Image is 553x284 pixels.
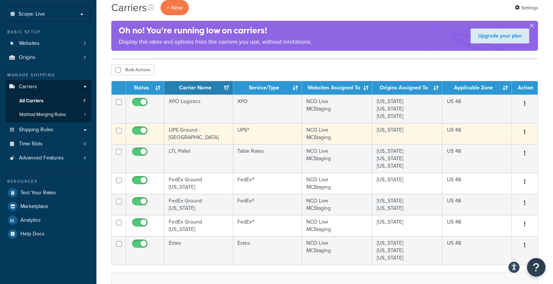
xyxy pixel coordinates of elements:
[372,123,442,144] td: [US_STATE]
[372,236,442,265] td: [US_STATE] [US_STATE] [US_STATE]
[442,173,512,194] td: US 48
[372,95,442,123] td: [US_STATE] [US_STATE] [US_STATE]
[471,29,529,43] a: Upgrade your plan
[372,194,442,215] td: [US_STATE] [US_STATE]
[442,123,512,144] td: US 48
[164,215,233,236] td: FedEx Ground [US_STATE]
[233,144,302,173] td: Table Rates
[6,178,91,185] div: Resources
[302,95,372,123] td: NCO Live MCStaging
[233,95,302,123] td: XPO
[6,108,91,122] li: Method Merging Rules
[442,144,512,173] td: US 48
[164,194,233,215] td: FedEx Ground [US_STATE]
[442,215,512,236] td: US 48
[6,227,91,241] a: Help Docs
[19,11,45,17] span: Scope: Live
[6,123,91,137] a: Shipping Rules
[119,37,312,47] p: Display the rates and options from the carriers you use, without limitations.
[302,173,372,194] td: NCO Live MCStaging
[6,214,91,227] a: Analytics
[302,194,372,215] td: NCO Live MCStaging
[83,155,86,161] span: 4
[164,81,233,95] th: Carrier Name: activate to sort column ascending
[164,95,233,123] td: XPO Logistics
[442,236,512,265] td: US 48
[302,215,372,236] td: NCO Live MCStaging
[372,144,442,173] td: [US_STATE] [US_STATE] [US_STATE]
[164,173,233,194] td: FedEx Ground [US_STATE]
[6,51,91,65] li: Origins
[6,137,91,151] li: Time Slots
[164,123,233,144] td: UPS Ground - [GEOGRAPHIC_DATA]
[19,40,40,47] span: Websites
[83,141,86,147] span: 0
[442,81,512,95] th: Applicable Zone: activate to sort column ascending
[19,155,64,161] span: Advanced Features
[6,151,91,165] li: Advanced Features
[111,0,147,15] h1: Carriers
[20,217,41,224] span: Analytics
[6,37,91,50] a: Websites 2
[6,80,91,94] a: Carriers
[6,37,91,50] li: Websites
[6,94,91,108] li: All Carriers
[442,194,512,215] td: US 48
[164,144,233,173] td: LTL Pallet
[19,112,66,118] span: Method Merging Rules
[19,55,36,61] span: Origins
[233,215,302,236] td: FedEx®
[515,3,538,13] a: Settings
[233,81,302,95] th: Service/Type: activate to sort column ascending
[6,80,91,122] li: Carriers
[6,94,91,108] a: All Carriers 7
[20,231,45,237] span: Help Docs
[111,64,155,75] button: Bulk Actions
[302,81,372,95] th: Websites Assigned To: activate to sort column ascending
[512,81,538,95] th: Action
[83,40,86,47] span: 2
[6,200,91,213] a: Marketplace
[164,236,233,265] td: Estes
[233,123,302,144] td: UPS®
[6,137,91,151] a: Time Slots 0
[6,51,91,65] a: Origins 3
[6,151,91,165] a: Advanced Features 4
[6,29,91,35] div: Basic Setup
[84,112,86,118] span: 1
[6,186,91,199] a: Test Your Rates
[372,215,442,236] td: [US_STATE]
[19,84,37,90] span: Carriers
[19,127,53,133] span: Shipping Rules
[527,258,546,277] button: Open Resource Center
[302,236,372,265] td: NCO Live MCStaging
[6,108,91,122] a: Method Merging Rules 1
[83,55,86,61] span: 3
[119,24,312,37] h4: Oh no! You’re running low on carriers!
[233,236,302,265] td: Estes
[302,144,372,173] td: NCO Live MCStaging
[372,173,442,194] td: [US_STATE]
[442,95,512,123] td: US 48
[126,81,164,95] th: Status: activate to sort column ascending
[20,190,56,196] span: Test Your Rates
[372,81,442,95] th: Origins Assigned To: activate to sort column ascending
[233,194,302,215] td: FedEx®
[302,123,372,144] td: NCO Live MCStaging
[19,98,43,104] span: All Carriers
[20,204,48,210] span: Marketplace
[233,173,302,194] td: FedEx®
[6,72,91,78] div: Manage Shipping
[83,98,86,104] span: 7
[19,141,43,147] span: Time Slots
